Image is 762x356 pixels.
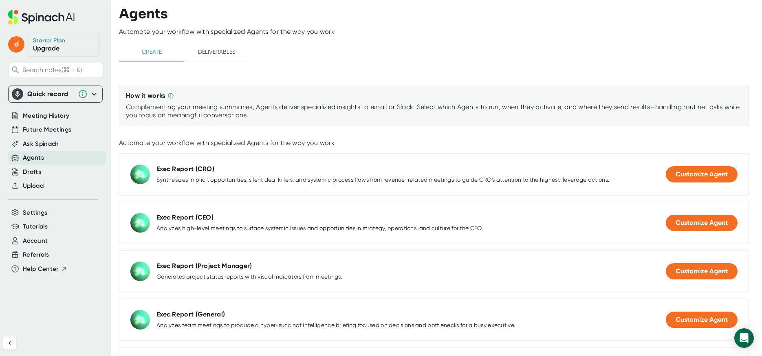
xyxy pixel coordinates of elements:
img: Exec Report (CRO) [130,165,150,184]
div: Analyzes team meetings to produce a hyper-succinct intelligence briefing focused on decisions and... [156,322,515,329]
button: Collapse sidebar [3,336,16,349]
button: Customize Agent [666,166,738,182]
div: Exec Report (General) [156,310,225,319]
div: Quick record [27,90,74,98]
button: Customize Agent [666,215,738,231]
h3: Agents [119,6,168,22]
span: Deliverables [189,47,244,57]
span: Search notes (⌘ + K) [22,66,101,74]
button: Customize Agent [666,263,738,279]
span: Customize Agent [676,316,728,323]
div: Starter Plan [33,37,66,44]
button: Agents [23,153,44,163]
div: Synthesizes implicit opportunities, silent deal killers, and systemic process flaws from revenue-... [156,176,609,184]
img: Exec Report (CEO) [130,213,150,233]
img: Exec Report (Project Manager) [130,262,150,281]
button: Future Meetings [23,125,71,134]
div: Generates project status reports with visual indicators from meetings. [156,273,342,281]
div: Automate your workflow with specialized Agents for the way you work [119,139,749,147]
button: Ask Spinach [23,139,59,149]
button: Settings [23,208,48,218]
button: Referrals [23,250,49,259]
div: Complementing your meeting summaries, Agents deliver specialized insights to email or Slack. Sele... [126,103,742,119]
button: Tutorials [23,222,48,231]
div: Quick record [12,86,99,102]
span: Customize Agent [676,219,728,226]
div: Open Intercom Messenger [734,328,754,348]
div: Exec Report (CRO) [156,165,214,173]
span: d [8,36,24,53]
button: Help Center [23,264,67,274]
div: Analyzes high-level meetings to surface systemic issues and opportunities in strategy, operations... [156,225,483,232]
img: Exec Report (General) [130,310,150,330]
button: Upload [23,181,44,191]
div: How it works [126,92,165,100]
div: Automate your workflow with specialized Agents for the way you work [119,28,762,36]
div: Exec Report (CEO) [156,213,214,222]
a: Upgrade [33,44,59,52]
button: Meeting History [23,111,69,121]
button: Customize Agent [666,312,738,328]
button: Account [23,236,48,246]
svg: Complementing your meeting summaries, Agents deliver specialized insights to email or Slack. Sele... [167,92,174,99]
div: Exec Report (Project Manager) [156,262,252,270]
span: Customize Agent [676,267,728,275]
span: Customize Agent [676,170,728,178]
button: Drafts [23,167,41,177]
span: Help Center [23,264,59,274]
span: Create [124,47,179,57]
